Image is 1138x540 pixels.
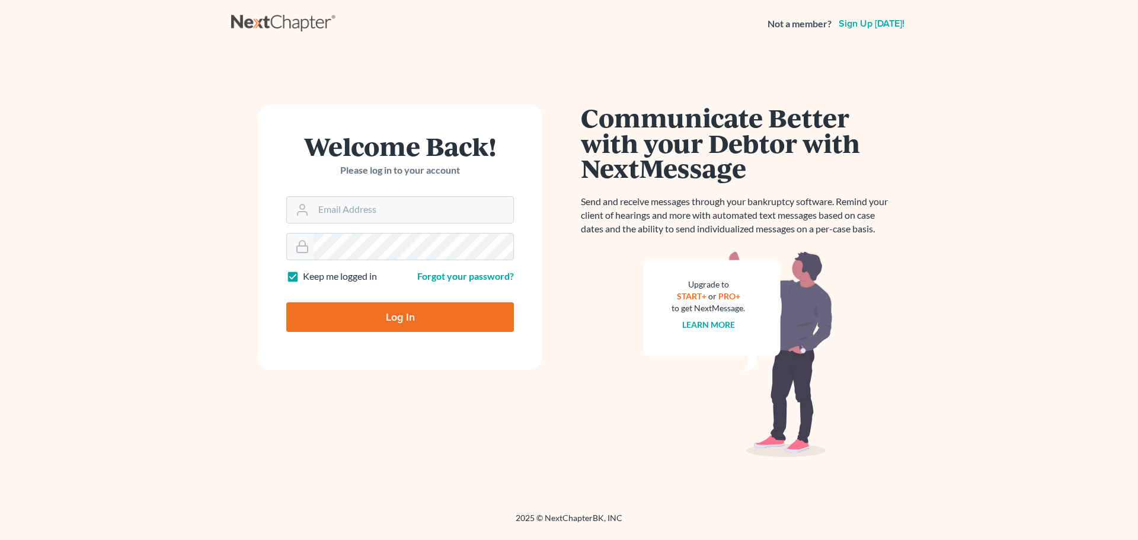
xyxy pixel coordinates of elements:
[286,133,514,159] h1: Welcome Back!
[417,270,514,282] a: Forgot your password?
[718,291,740,301] a: PRO+
[581,105,895,181] h1: Communicate Better with your Debtor with NextMessage
[286,164,514,177] p: Please log in to your account
[231,512,907,533] div: 2025 © NextChapterBK, INC
[286,302,514,332] input: Log In
[677,291,707,301] a: START+
[581,195,895,236] p: Send and receive messages through your bankruptcy software. Remind your client of hearings and mo...
[303,270,377,283] label: Keep me logged in
[643,250,833,458] img: nextmessage_bg-59042aed3d76b12b5cd301f8e5b87938c9018125f34e5fa2b7a6b67550977c72.svg
[768,17,832,31] strong: Not a member?
[672,279,745,290] div: Upgrade to
[708,291,717,301] span: or
[672,302,745,314] div: to get NextMessage.
[836,19,907,28] a: Sign up [DATE]!
[682,319,735,330] a: Learn more
[314,197,513,223] input: Email Address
